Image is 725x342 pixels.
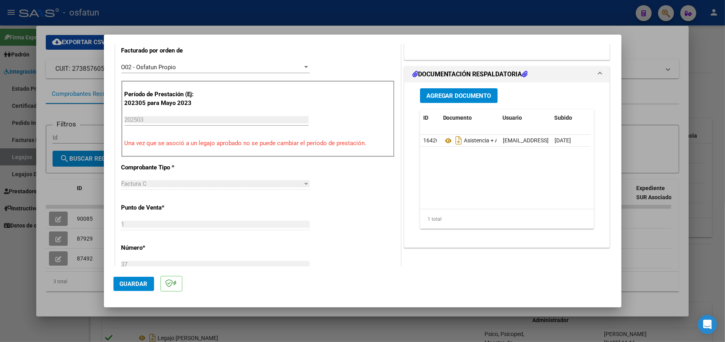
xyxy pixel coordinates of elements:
[405,66,610,82] mat-expansion-panel-header: DOCUMENTACIÓN RESPALDATORIA
[698,315,717,334] div: Open Intercom Messenger
[423,115,428,121] span: ID
[440,109,500,126] datatable-header-cell: Documento
[125,139,391,148] p: Una vez que se asoció a un legajo aprobado no se puede cambiar el período de prestación.
[420,209,594,229] div: 1 total
[420,109,440,126] datatable-header-cell: ID
[500,109,551,126] datatable-header-cell: Usuario
[120,280,148,288] span: Guardar
[555,137,571,144] span: [DATE]
[453,134,464,147] i: Descargar documento
[405,82,610,247] div: DOCUMENTACIÓN RESPALDATORIA
[551,109,591,126] datatable-header-cell: Subido
[121,64,176,71] span: O02 - Osfatun Propio
[412,70,528,79] h1: DOCUMENTACIÓN RESPALDATORIA
[121,180,147,187] span: Factura C
[121,203,203,212] p: Punto de Venta
[121,163,203,172] p: Comprobante Tipo *
[503,115,522,121] span: Usuario
[503,137,638,144] span: [EMAIL_ADDRESS][DOMAIN_NAME] - [PERSON_NAME]
[555,115,573,121] span: Subido
[125,90,205,108] p: Período de Prestación (Ej: 202305 para Mayo 2023
[426,92,491,99] span: Agregar Documento
[423,137,439,144] span: 16420
[443,138,540,144] span: Asistencia + Autorizacion 2025
[121,46,203,55] p: Facturado por orden de
[443,115,472,121] span: Documento
[420,88,498,103] button: Agregar Documento
[121,243,203,253] p: Número
[113,277,154,291] button: Guardar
